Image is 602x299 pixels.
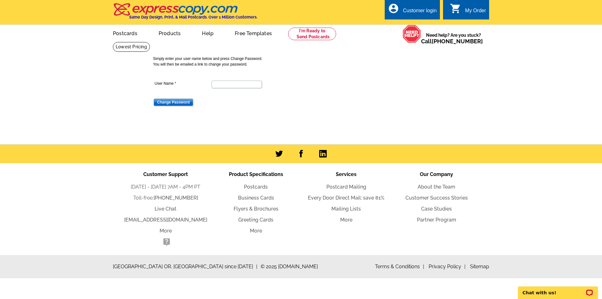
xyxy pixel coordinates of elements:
span: Our Company [420,171,453,177]
a: account_circle Customer login [388,7,437,15]
label: User Name [155,81,211,86]
a: Business Cards [238,195,274,201]
a: Terms & Conditions [375,264,424,270]
a: Same Day Design, Print, & Mail Postcards. Over 1 Million Customers. [113,8,257,19]
li: Toll-free: [120,194,211,202]
img: help [403,25,421,43]
a: Greeting Cards [238,217,273,223]
a: Products [149,25,191,40]
a: More [250,228,262,234]
span: © 2025 [DOMAIN_NAME] [261,263,318,270]
a: Sitemap [470,264,489,270]
a: About the Team [418,184,455,190]
span: Services [336,171,356,177]
a: More [340,217,352,223]
a: [EMAIL_ADDRESS][DOMAIN_NAME] [124,217,207,223]
span: Need help? Are you stuck? [421,32,486,45]
a: Privacy Policy [429,264,466,270]
p: Simply enter your user name below and press Change Password. You will then be emailed a link to c... [153,56,454,67]
a: Help [192,25,224,40]
a: Postcards [244,184,268,190]
input: Change Password [154,99,193,106]
a: Case Studies [421,206,452,212]
a: [PHONE_NUMBER] [154,195,198,201]
div: Customer login [403,8,437,17]
a: Postcards [103,25,147,40]
a: Mailing Lists [331,206,361,212]
a: Every Door Direct Mail: save 81% [308,195,384,201]
iframe: LiveChat chat widget [514,279,602,299]
a: Flyers & Brochures [234,206,278,212]
i: shopping_cart [450,3,461,14]
a: Postcard Mailing [326,184,366,190]
a: [PHONE_NUMBER] [432,38,483,45]
div: My Order [465,8,486,17]
span: Product Specifications [229,171,283,177]
span: [GEOGRAPHIC_DATA] OR, [GEOGRAPHIC_DATA] since [DATE] [113,263,257,270]
a: Partner Program [417,217,456,223]
a: Live Chat [155,206,177,212]
a: Free Templates [225,25,282,40]
span: Call [421,38,483,45]
h4: Same Day Design, Print, & Mail Postcards. Over 1 Million Customers. [129,15,257,19]
a: Customer Success Stories [405,195,468,201]
span: Customer Support [143,171,188,177]
a: shopping_cart My Order [450,7,486,15]
i: account_circle [388,3,399,14]
li: [DATE] - [DATE] 7AM - 4PM PT [120,183,211,191]
a: More [160,228,172,234]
